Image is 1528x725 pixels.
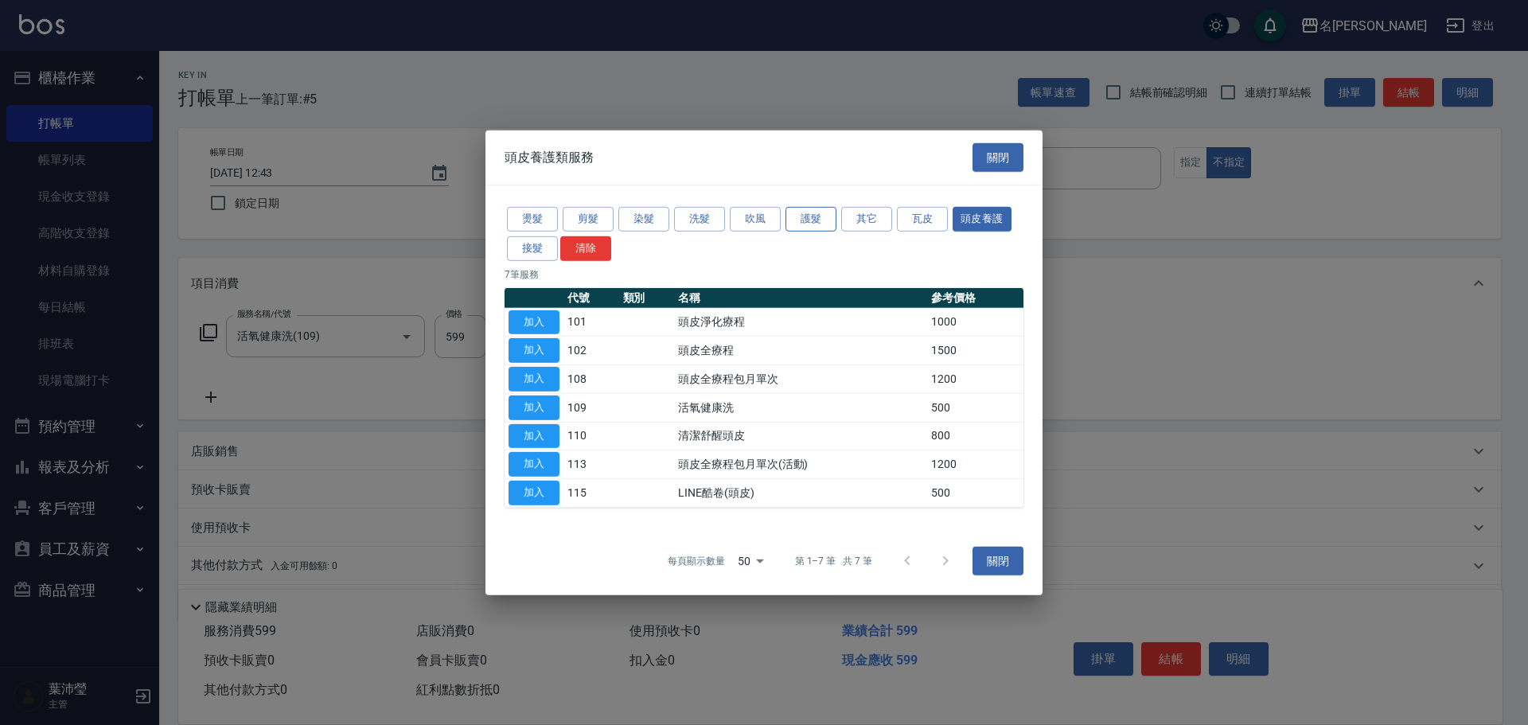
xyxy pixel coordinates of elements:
th: 參考價格 [927,287,1023,308]
button: 關閉 [973,546,1023,575]
td: 800 [927,422,1023,450]
div: 50 [731,540,770,583]
button: 加入 [509,396,559,420]
td: 頭皮全療程包月單次 [674,364,927,393]
td: 頭皮全療程 [674,337,927,365]
button: 加入 [509,310,559,334]
p: 7 筆服務 [505,267,1023,281]
p: 第 1–7 筆 共 7 筆 [795,554,872,568]
button: 加入 [509,452,559,477]
th: 代號 [563,287,619,308]
button: 接髮 [507,236,558,261]
td: 113 [563,450,619,479]
td: 1200 [927,450,1023,479]
td: 1200 [927,364,1023,393]
button: 加入 [509,423,559,448]
td: 1500 [927,337,1023,365]
button: 清除 [560,236,611,261]
td: 102 [563,337,619,365]
th: 類別 [619,287,675,308]
button: 加入 [509,481,559,505]
button: 染髮 [618,207,669,232]
button: 吹風 [730,207,781,232]
button: 其它 [841,207,892,232]
td: 清潔舒醒頭皮 [674,422,927,450]
td: 500 [927,478,1023,507]
button: 瓦皮 [897,207,948,232]
th: 名稱 [674,287,927,308]
button: 剪髮 [563,207,614,232]
button: 加入 [509,338,559,363]
td: 活氧健康洗 [674,393,927,422]
button: 護髮 [785,207,836,232]
p: 每頁顯示數量 [668,554,725,568]
td: 109 [563,393,619,422]
td: 110 [563,422,619,450]
td: 500 [927,393,1023,422]
button: 關閉 [973,142,1023,172]
td: 101 [563,308,619,337]
td: 頭皮淨化療程 [674,308,927,337]
button: 燙髮 [507,207,558,232]
td: 115 [563,478,619,507]
button: 洗髮 [674,207,725,232]
button: 加入 [509,367,559,392]
td: 頭皮全療程包月單次(活動) [674,450,927,479]
td: 108 [563,364,619,393]
td: 1000 [927,308,1023,337]
span: 頭皮養護類服務 [505,150,594,166]
td: LINE酷卷(頭皮) [674,478,927,507]
button: 頭皮養護 [953,207,1012,232]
